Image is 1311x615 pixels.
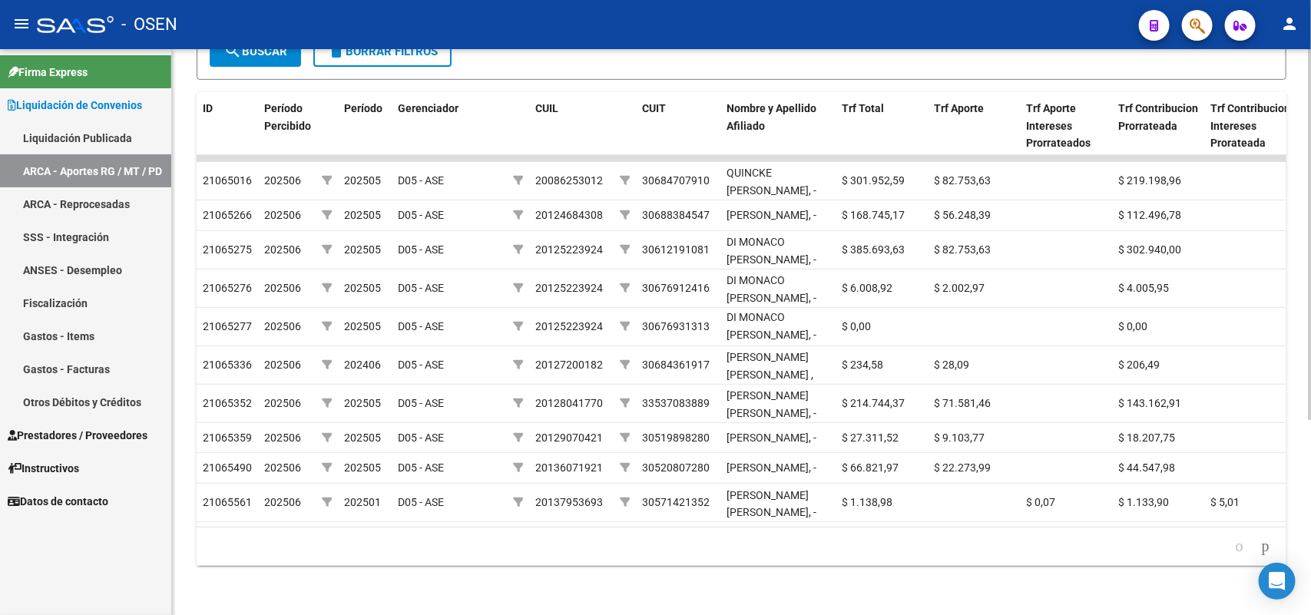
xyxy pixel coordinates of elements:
span: $ 1.133,90 [1118,496,1169,508]
span: 21065561 [203,496,252,508]
datatable-header-cell: Nombre y Apellido Afiliado [720,92,836,160]
span: 202505 [344,461,381,474]
span: QUINCKE [PERSON_NAME], - [727,167,816,197]
span: $ 4.005,95 [1118,282,1169,294]
span: $ 18.207,75 [1118,431,1175,444]
span: 21065016 [203,174,252,187]
span: [PERSON_NAME], - [727,461,816,474]
div: 30571421352 [642,494,710,511]
span: D05 - ASE [398,397,444,409]
span: Buscar [223,45,287,58]
div: 20124684308 [535,207,603,224]
span: [PERSON_NAME] [PERSON_NAME] , [727,351,813,381]
mat-icon: menu [12,15,31,33]
div: 30676912416 [642,279,710,297]
span: $ 0,07 [1026,496,1055,508]
div: 30688384547 [642,207,710,224]
span: $ 56.248,39 [934,209,991,221]
div: 20128041770 [535,395,603,412]
datatable-header-cell: CUIL [529,92,614,160]
datatable-header-cell: Trf Aporte [928,92,1020,160]
mat-icon: search [223,41,242,60]
span: Trf Contribucion Prorrateada [1118,102,1198,132]
span: $ 206,49 [1118,359,1160,371]
span: 202506 [264,431,301,444]
datatable-header-cell: Trf Total [836,92,928,160]
span: CUIL [535,102,558,114]
span: 202501 [344,496,381,508]
span: 202506 [264,282,301,294]
span: ID [203,102,213,114]
span: Período [344,102,382,114]
span: 202506 [264,209,301,221]
span: D05 - ASE [398,209,444,221]
span: 21065359 [203,431,252,444]
span: 202506 [264,320,301,332]
div: 20136071921 [535,459,603,477]
datatable-header-cell: Período Percibido [258,92,316,160]
datatable-header-cell: Trf Contribucion Prorrateada [1112,92,1204,160]
span: Datos de contacto [8,493,108,510]
div: 30520807280 [642,459,710,477]
datatable-header-cell: ID [197,92,258,160]
span: Trf Aporte [934,102,984,114]
span: 202406 [344,359,381,371]
mat-icon: delete [327,41,346,60]
span: D05 - ASE [398,496,444,508]
a: go to previous page [1229,538,1250,555]
span: Liquidación de Convenios [8,97,142,114]
div: 20127200182 [535,356,603,374]
span: $ 44.547,98 [1118,461,1175,474]
div: 20125223924 [535,279,603,297]
span: 21065277 [203,320,252,332]
div: 20129070421 [535,429,603,447]
span: 202505 [344,174,381,187]
span: 21065275 [203,243,252,256]
mat-icon: person [1280,15,1299,33]
span: Trf Aporte Intereses Prorrateados [1026,102,1091,150]
span: 21065352 [203,397,252,409]
span: $ 385.693,63 [842,243,905,256]
span: 202506 [264,397,301,409]
span: D05 - ASE [398,359,444,371]
span: 202505 [344,243,381,256]
span: $ 302.940,00 [1118,243,1181,256]
div: 20125223924 [535,241,603,259]
span: $ 82.753,63 [934,174,991,187]
button: Borrar Filtros [313,36,452,67]
span: D05 - ASE [398,320,444,332]
div: 20137953693 [535,494,603,511]
span: $ 168.745,17 [842,209,905,221]
div: 30676931313 [642,318,710,336]
span: Borrar Filtros [327,45,438,58]
span: D05 - ASE [398,282,444,294]
datatable-header-cell: CUIT [636,92,720,160]
span: D05 - ASE [398,174,444,187]
span: $ 0,00 [842,320,871,332]
datatable-header-cell: Trf Contribucion Intereses Prorateada [1204,92,1296,160]
span: Instructivos [8,460,79,477]
span: Prestadores / Proveedores [8,427,147,444]
span: 202505 [344,397,381,409]
datatable-header-cell: Período [338,92,392,160]
span: D05 - ASE [398,243,444,256]
span: $ 71.581,46 [934,397,991,409]
span: 21065276 [203,282,252,294]
span: DI MONACO [PERSON_NAME], - [727,274,816,304]
div: 20086253012 [535,172,603,190]
div: 33537083889 [642,395,710,412]
span: 202505 [344,209,381,221]
span: 202506 [264,496,301,508]
span: $ 143.162,91 [1118,397,1181,409]
span: DI MONACO [PERSON_NAME], - [727,311,816,341]
button: Buscar [210,36,301,67]
span: $ 214.744,37 [842,397,905,409]
datatable-header-cell: Gerenciador [392,92,507,160]
a: go to next page [1255,538,1276,555]
span: Período Percibido [264,102,311,132]
span: $ 66.821,97 [842,461,899,474]
span: 202506 [264,461,301,474]
datatable-header-cell: Trf Aporte Intereses Prorrateados [1020,92,1112,160]
span: $ 9.103,77 [934,431,985,444]
span: 202506 [264,359,301,371]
